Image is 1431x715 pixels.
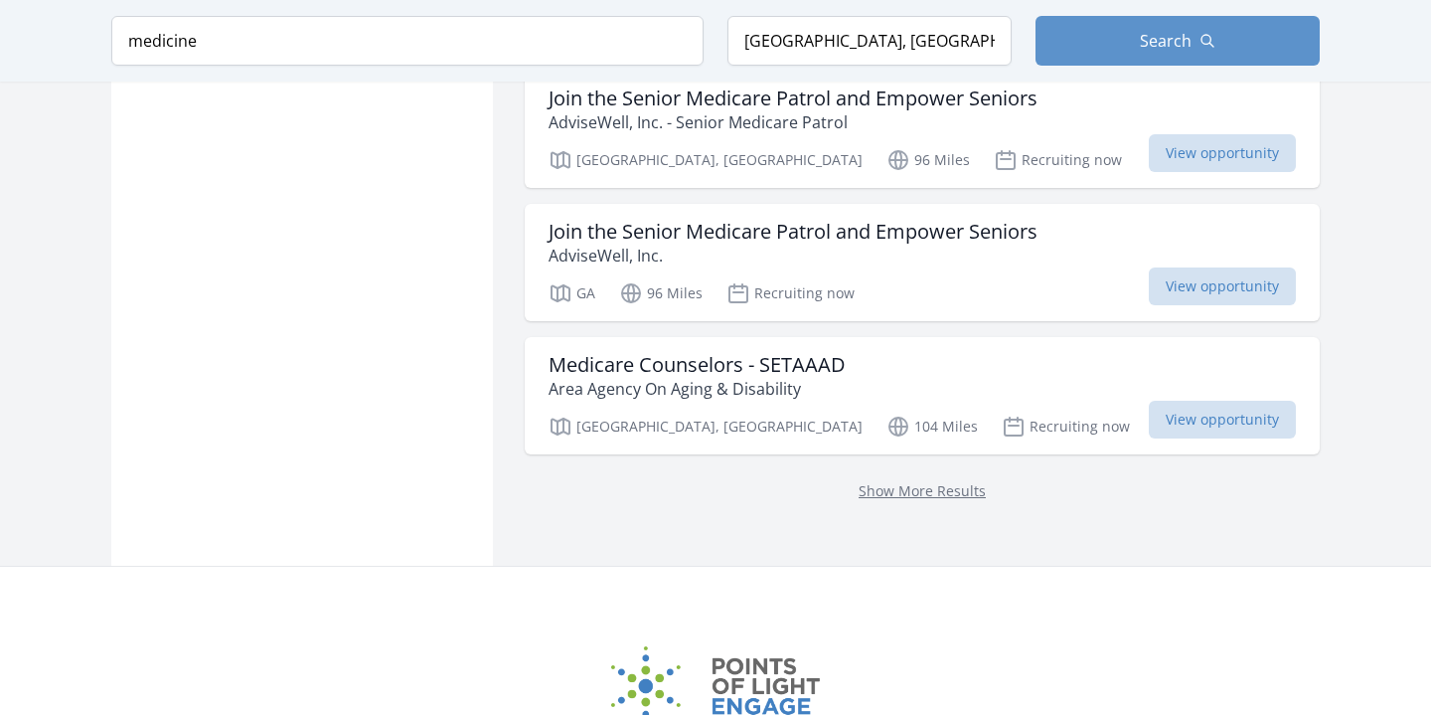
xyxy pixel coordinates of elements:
[994,148,1122,172] p: Recruiting now
[1149,134,1296,172] span: View opportunity
[549,110,1037,134] p: AdviseWell, Inc. - Senior Medicare Patrol
[727,16,1012,66] input: Location
[726,281,855,305] p: Recruiting now
[549,281,595,305] p: GA
[1035,16,1320,66] button: Search
[1149,401,1296,439] span: View opportunity
[1002,415,1130,439] p: Recruiting now
[549,353,846,377] h3: Medicare Counselors - SETAAAD
[525,204,1320,321] a: Join the Senior Medicare Patrol and Empower Seniors AdviseWell, Inc. GA 96 Miles Recruiting now V...
[1149,268,1296,305] span: View opportunity
[1140,29,1192,53] span: Search
[111,16,704,66] input: Keyword
[549,87,1037,110] h3: Join the Senior Medicare Patrol and Empower Seniors
[619,281,703,305] p: 96 Miles
[859,481,986,500] a: Show More Results
[525,337,1320,454] a: Medicare Counselors - SETAAAD Area Agency On Aging & Disability [GEOGRAPHIC_DATA], [GEOGRAPHIC_DA...
[886,415,978,439] p: 104 Miles
[549,377,846,401] p: Area Agency On Aging & Disability
[886,148,970,172] p: 96 Miles
[549,220,1037,244] h3: Join the Senior Medicare Patrol and Empower Seniors
[549,148,863,172] p: [GEOGRAPHIC_DATA], [GEOGRAPHIC_DATA]
[549,244,1037,268] p: AdviseWell, Inc.
[549,415,863,439] p: [GEOGRAPHIC_DATA], [GEOGRAPHIC_DATA]
[525,71,1320,188] a: Join the Senior Medicare Patrol and Empower Seniors AdviseWell, Inc. - Senior Medicare Patrol [GE...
